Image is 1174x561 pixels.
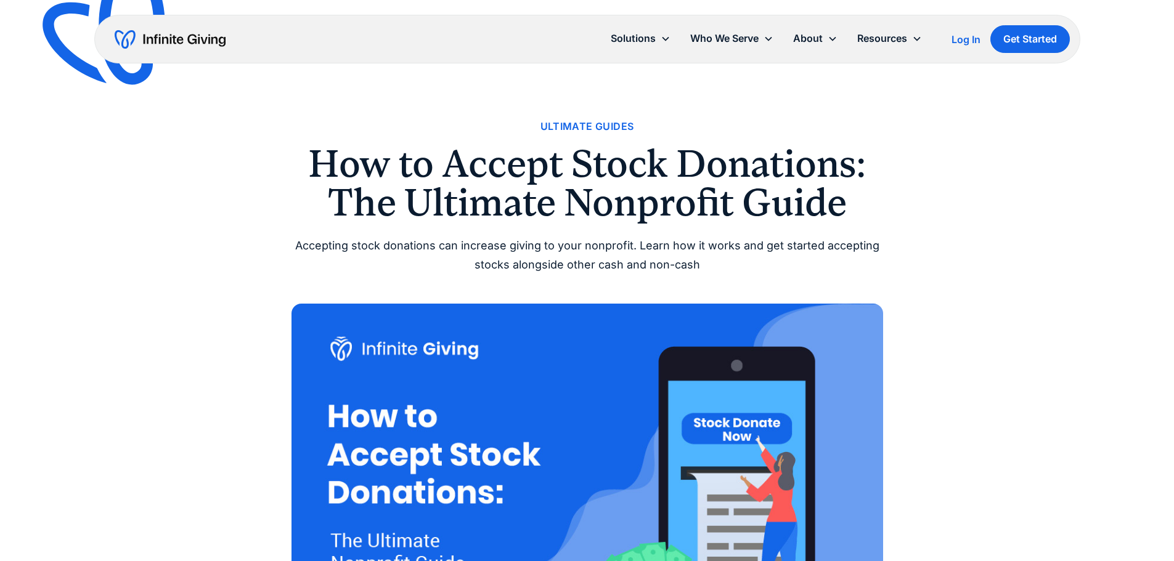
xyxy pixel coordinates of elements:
div: About [783,25,847,52]
a: Ultimate Guides [540,118,634,135]
div: Resources [857,30,907,47]
a: Log In [952,32,980,47]
div: Solutions [601,25,680,52]
div: About [793,30,823,47]
a: Get Started [990,25,1070,53]
a: home [115,30,226,49]
div: Resources [847,25,932,52]
div: Accepting stock donations can increase giving to your nonprofit. Learn how it works and get start... [291,236,883,274]
div: Log In [952,34,980,44]
h1: How to Accept Stock Donations: The Ultimate Nonprofit Guide [291,145,883,222]
div: Who We Serve [680,25,783,52]
div: Who We Serve [690,30,759,47]
div: Solutions [611,30,656,47]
